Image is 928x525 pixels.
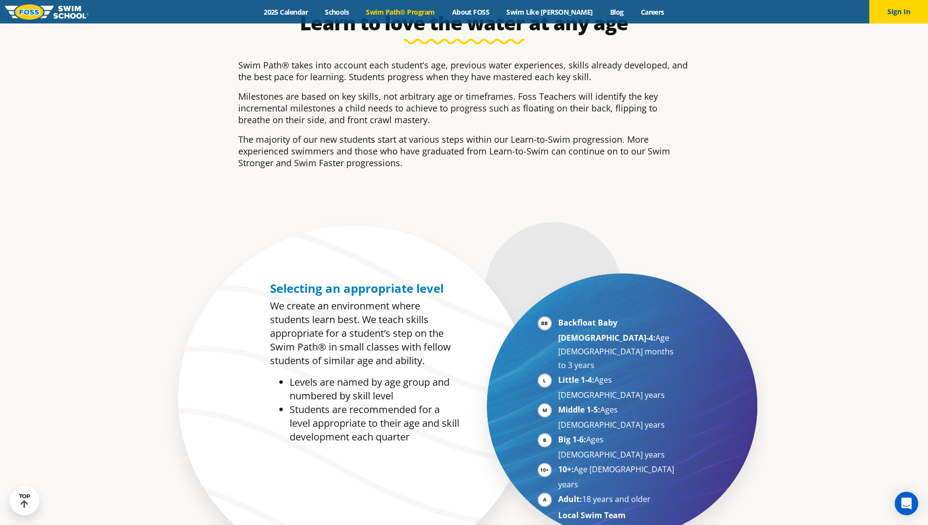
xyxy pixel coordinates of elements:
a: 2025 Calendar [255,7,317,17]
li: Age [DEMOGRAPHIC_DATA] months to 3 years [558,316,678,372]
h2: Learn to love the water at any age [233,11,695,35]
p: Swim Path® takes into account each student’s age, previous water experiences, skills already deve... [238,59,690,83]
strong: Big 1-6: [558,434,586,445]
p: The majority of our new students start at various steps within our Learn-to-Swim progression. Mor... [238,133,690,169]
div: TOP [19,493,30,508]
a: Swim Like [PERSON_NAME] [498,7,602,17]
strong: Little 1-4: [558,374,594,385]
a: About FOSS [443,7,498,17]
li: Ages [DEMOGRAPHIC_DATA] years [558,403,678,432]
a: Schools [317,7,358,17]
a: Careers [632,7,673,17]
strong: 10+: [558,464,574,475]
li: 18 years and older [558,492,678,507]
div: Open Intercom Messenger [895,492,918,515]
a: Swim Path® Program [358,7,443,17]
li: Age [DEMOGRAPHIC_DATA] years [558,462,678,491]
li: Ages [DEMOGRAPHIC_DATA] years [558,433,678,461]
strong: Adult: [558,494,582,504]
img: FOSS Swim School Logo [5,4,89,20]
strong: Middle 1-5: [558,404,600,415]
p: We create an environment where students learn best. We teach skills appropriate for a student’s s... [270,299,459,368]
span: Selecting an appropriate level [270,280,444,296]
li: Levels are named by age group and numbered by skill level [290,375,459,403]
li: Students are recommended for a level appropriate to their age and skill development each quarter [290,403,459,444]
p: Milestones are based on key skills, not arbitrary age or timeframes. Foss Teachers will identify ... [238,90,690,126]
a: Blog [601,7,632,17]
strong: Local Swim Team [558,510,626,521]
li: Ages [DEMOGRAPHIC_DATA] years [558,373,678,402]
strong: Backfloat Baby [DEMOGRAPHIC_DATA]-4: [558,317,656,343]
